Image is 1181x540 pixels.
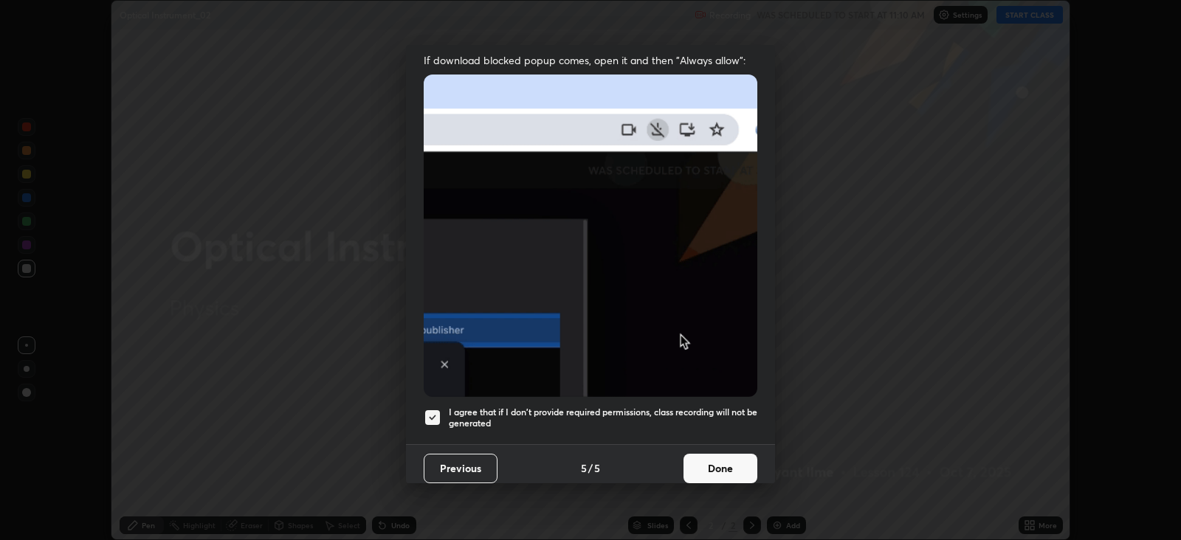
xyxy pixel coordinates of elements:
[449,406,757,429] h5: I agree that if I don't provide required permissions, class recording will not be generated
[684,454,757,483] button: Done
[581,460,587,476] h4: 5
[424,75,757,397] img: downloads-permission-blocked.gif
[588,460,593,476] h4: /
[594,460,600,476] h4: 5
[424,53,757,67] span: If download blocked popup comes, open it and then "Always allow":
[424,454,497,483] button: Previous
